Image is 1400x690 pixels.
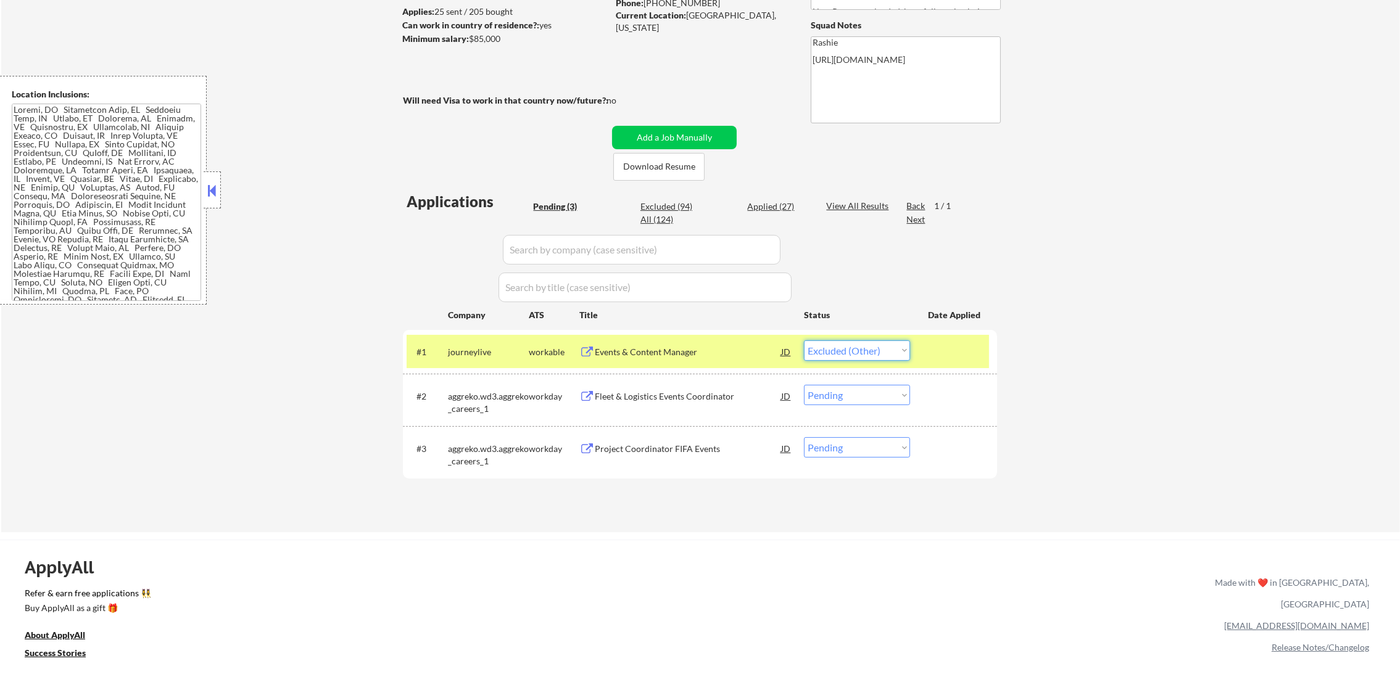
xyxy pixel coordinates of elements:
div: [GEOGRAPHIC_DATA], [US_STATE] [616,9,790,33]
div: 25 sent / 205 bought [402,6,608,18]
div: Date Applied [928,309,982,321]
a: [EMAIL_ADDRESS][DOMAIN_NAME] [1224,620,1369,631]
div: aggreko.wd3.aggreko_careers_1 [448,390,529,414]
div: no [607,94,642,107]
button: Download Resume [613,153,705,181]
div: Location Inclusions: [12,88,202,101]
div: JD [780,385,792,407]
div: #3 [416,443,438,455]
a: Refer & earn free applications 👯‍♀️ [25,589,957,602]
div: JD [780,340,792,363]
div: #1 [416,346,438,358]
a: About ApplyAll [25,629,102,644]
input: Search by title (case sensitive) [499,273,792,302]
div: workday [529,390,579,403]
u: Success Stories [25,647,86,658]
div: workday [529,443,579,455]
div: $85,000 [402,33,608,45]
div: Project Coordinator FIFA Events [595,443,781,455]
div: Next [906,213,926,226]
div: JD [780,437,792,459]
div: #2 [416,390,438,403]
div: Applications [407,194,529,209]
div: Squad Notes [811,19,1001,31]
div: Status [804,303,910,326]
div: Excluded (94) [640,200,702,213]
strong: Applies: [402,6,434,17]
a: Release Notes/Changelog [1272,642,1369,652]
strong: Current Location: [616,10,686,20]
div: Buy ApplyAll as a gift 🎁 [25,604,148,612]
div: Title [579,309,792,321]
div: Fleet & Logistics Events Coordinator [595,390,781,403]
div: workable [529,346,579,358]
a: Buy ApplyAll as a gift 🎁 [25,602,148,617]
div: All (124) [640,213,702,226]
div: Pending (3) [533,200,595,213]
div: ApplyAll [25,557,108,578]
div: Made with ❤️ in [GEOGRAPHIC_DATA], [GEOGRAPHIC_DATA] [1210,572,1369,615]
div: aggreko.wd3.aggreko_careers_1 [448,443,529,467]
div: yes [402,19,604,31]
u: About ApplyAll [25,630,85,640]
button: Add a Job Manually [612,126,737,149]
strong: Minimum salary: [402,33,469,44]
input: Search by company (case sensitive) [503,235,781,265]
div: ATS [529,309,579,321]
div: Back [906,200,926,212]
div: 1 / 1 [934,200,963,212]
a: Success Stories [25,647,102,662]
strong: Will need Visa to work in that country now/future?: [403,95,608,105]
div: journeylive [448,346,529,358]
div: Company [448,309,529,321]
div: Applied (27) [747,200,809,213]
div: View All Results [826,200,892,212]
strong: Can work in country of residence?: [402,20,539,30]
div: Events & Content Manager [595,346,781,358]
